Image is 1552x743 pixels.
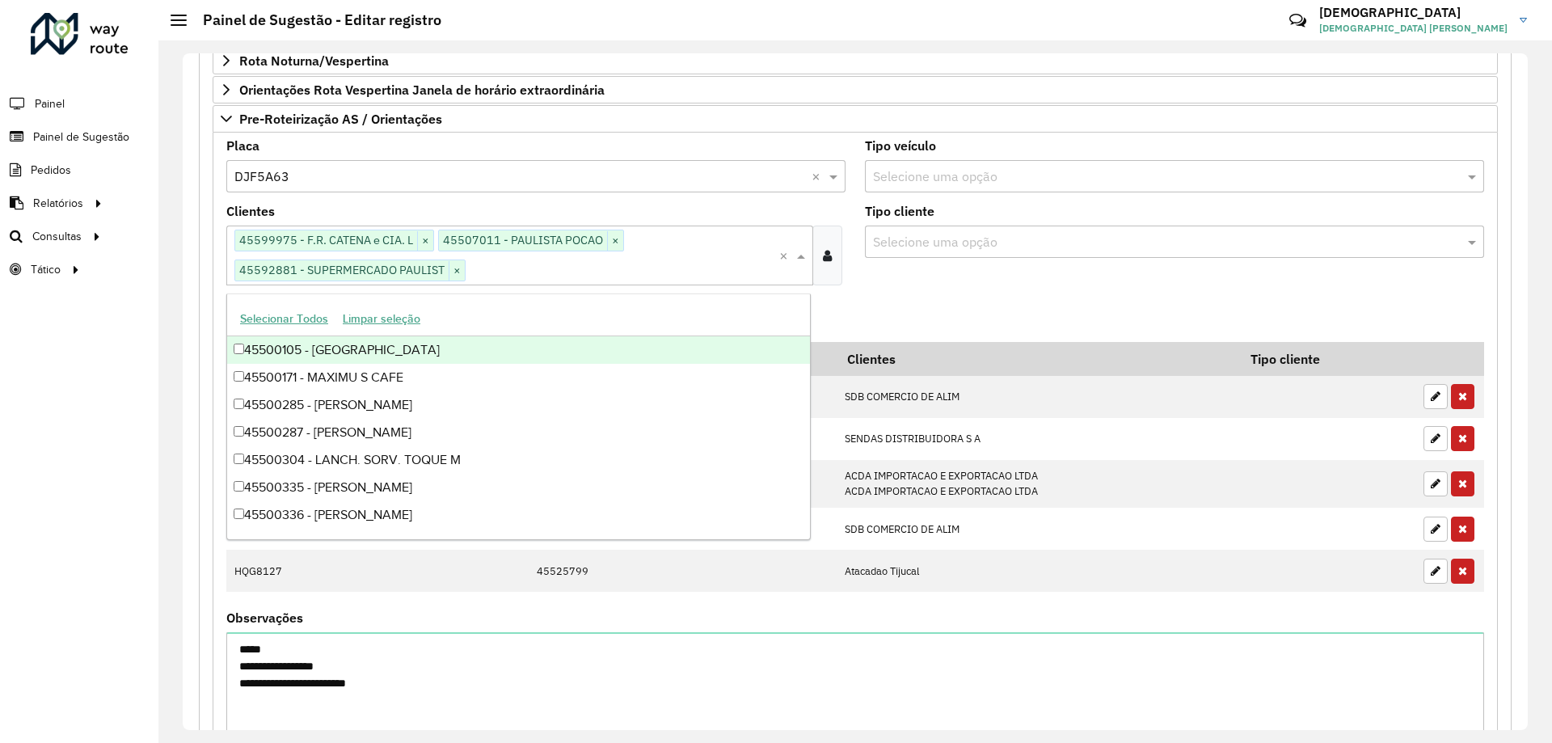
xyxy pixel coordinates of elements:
[417,231,433,251] span: ×
[227,419,810,446] div: 45500287 - [PERSON_NAME]
[239,112,442,125] span: Pre-Roteirização AS / Orientações
[187,11,441,29] h2: Painel de Sugestão - Editar registro
[227,529,810,556] div: 45500390 - EVANDROS BAR E MERCE
[239,54,389,67] span: Rota Noturna/Vespertina
[1239,342,1415,376] th: Tipo cliente
[35,95,65,112] span: Painel
[227,446,810,474] div: 45500304 - LANCH. SORV. TOQUE M
[33,195,83,212] span: Relatórios
[449,261,465,281] span: ×
[1319,21,1508,36] span: [DEMOGRAPHIC_DATA] [PERSON_NAME]
[1280,3,1315,38] a: Contato Rápido
[836,550,1239,592] td: Atacadao Tijucal
[227,336,810,364] div: 45500105 - [GEOGRAPHIC_DATA]
[31,261,61,278] span: Tático
[213,76,1498,103] a: Orientações Rota Vespertina Janela de horário extraordinária
[213,105,1498,133] a: Pre-Roteirização AS / Orientações
[607,231,623,251] span: ×
[227,364,810,391] div: 45500171 - MAXIMU S CAFE
[226,293,811,540] ng-dropdown-panel: Options list
[865,201,934,221] label: Tipo cliente
[233,306,335,331] button: Selecionar Todos
[779,246,793,265] span: Clear all
[227,501,810,529] div: 45500336 - [PERSON_NAME]
[213,47,1498,74] a: Rota Noturna/Vespertina
[33,129,129,146] span: Painel de Sugestão
[226,136,259,155] label: Placa
[226,550,349,592] td: HQG8127
[227,474,810,501] div: 45500335 - [PERSON_NAME]
[226,608,303,627] label: Observações
[836,508,1239,550] td: SDB COMERCIO DE ALIM
[235,230,417,250] span: 45599975 - F.R. CATENA e CIA. L
[812,167,825,186] span: Clear all
[32,228,82,245] span: Consultas
[239,83,605,96] span: Orientações Rota Vespertina Janela de horário extraordinária
[226,201,275,221] label: Clientes
[31,162,71,179] span: Pedidos
[836,342,1239,376] th: Clientes
[235,260,449,280] span: 45592881 - SUPERMERCADO PAULIST
[836,460,1239,508] td: ACDA IMPORTACAO E EXPORTACAO LTDA ACDA IMPORTACAO E EXPORTACAO LTDA
[836,418,1239,460] td: SENDAS DISTRIBUIDORA S A
[335,306,428,331] button: Limpar seleção
[836,376,1239,418] td: SDB COMERCIO DE ALIM
[227,391,810,419] div: 45500285 - [PERSON_NAME]
[1319,5,1508,20] h3: [DEMOGRAPHIC_DATA]
[865,136,936,155] label: Tipo veículo
[529,550,837,592] td: 45525799
[439,230,607,250] span: 45507011 - PAULISTA POCAO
